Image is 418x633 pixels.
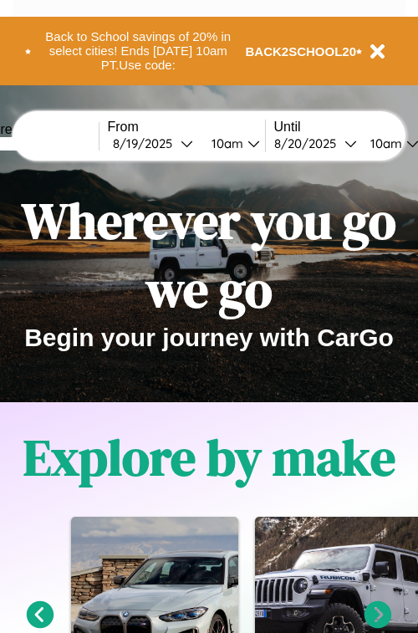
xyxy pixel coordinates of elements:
div: 8 / 19 / 2025 [113,135,181,151]
button: 8/19/2025 [108,135,198,152]
div: 8 / 20 / 2025 [274,135,344,151]
div: 10am [362,135,406,151]
label: From [108,120,265,135]
button: 10am [198,135,265,152]
h1: Explore by make [23,423,395,492]
b: BACK2SCHOOL20 [246,44,357,59]
div: 10am [203,135,247,151]
button: Back to School savings of 20% in select cities! Ends [DATE] 10am PT.Use code: [31,25,246,77]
